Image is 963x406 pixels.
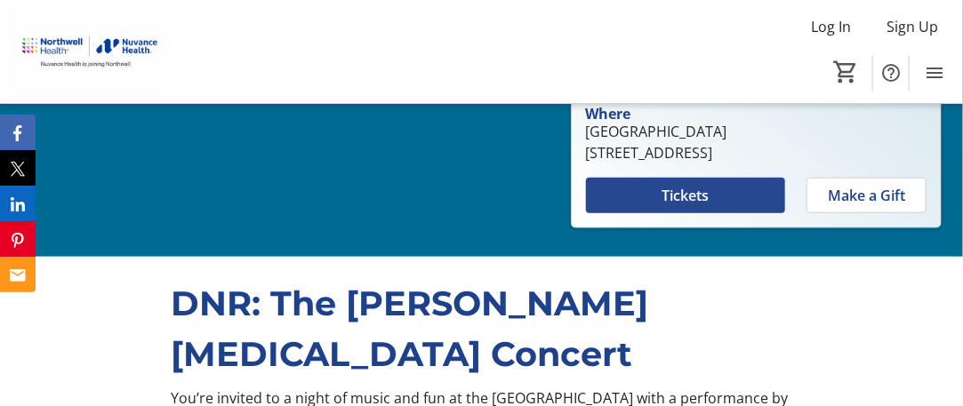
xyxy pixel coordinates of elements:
[873,55,909,91] button: Help
[586,121,727,142] div: [GEOGRAPHIC_DATA]
[586,178,785,213] button: Tickets
[586,107,631,121] div: Where
[172,278,792,380] p: DNR: The [PERSON_NAME] [MEDICAL_DATA] Concert
[811,16,851,37] span: Log In
[828,185,905,206] span: Make a Gift
[872,12,952,41] button: Sign Up
[917,55,952,91] button: Menu
[887,16,938,37] span: Sign Up
[586,142,727,163] div: [STREET_ADDRESS]
[797,12,865,41] button: Log In
[830,56,862,88] button: Cart
[662,185,709,206] span: Tickets
[807,178,927,213] button: Make a Gift
[11,7,169,96] img: Nuvance Health's Logo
